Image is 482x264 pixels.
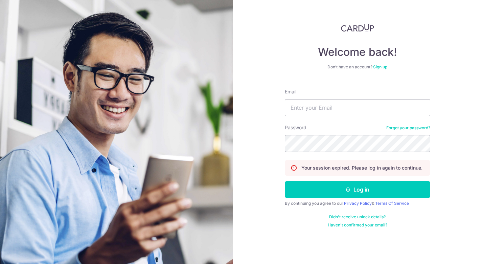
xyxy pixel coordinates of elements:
[285,64,430,70] div: Don’t have an account?
[341,24,374,32] img: CardUp Logo
[285,181,430,198] button: Log in
[285,99,430,116] input: Enter your Email
[329,214,386,220] a: Didn't receive unlock details?
[285,124,306,131] label: Password
[386,125,430,131] a: Forgot your password?
[328,222,387,228] a: Haven't confirmed your email?
[301,164,422,171] p: Your session expired. Please log in again to continue.
[375,201,409,206] a: Terms Of Service
[344,201,372,206] a: Privacy Policy
[373,64,387,69] a: Sign up
[285,201,430,206] div: By continuing you agree to our &
[285,45,430,59] h4: Welcome back!
[285,88,296,95] label: Email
